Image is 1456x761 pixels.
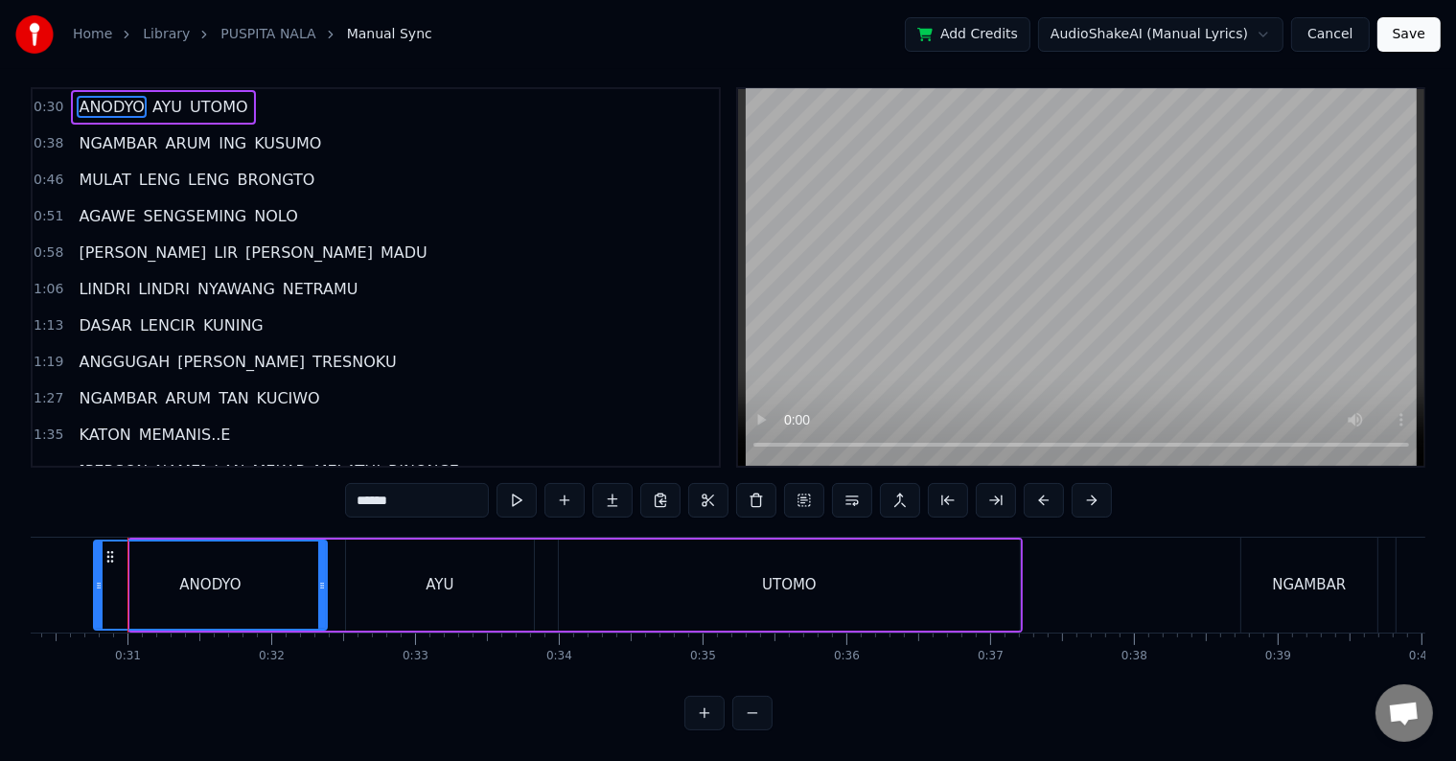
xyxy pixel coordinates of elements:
[164,132,214,154] span: ARUM
[179,574,241,596] div: ANODYO
[690,649,716,664] div: 0:35
[34,207,63,226] span: 0:51
[1375,684,1433,742] div: Obrolan terbuka
[1272,574,1346,596] div: NGAMBAR
[73,25,432,44] nav: breadcrumb
[1377,17,1441,52] button: Save
[1121,649,1147,664] div: 0:38
[73,25,112,44] a: Home
[34,389,63,408] span: 1:27
[175,351,307,373] span: [PERSON_NAME]
[77,351,172,373] span: ANGGUGAH
[386,460,461,482] span: RINONCE
[762,574,817,596] div: UTOMO
[403,649,428,664] div: 0:33
[136,278,192,300] span: LINDRI
[142,205,249,227] span: SENGSEMING
[77,205,137,227] span: AGAWE
[34,280,63,299] span: 1:06
[34,462,63,481] span: 1:40
[77,314,134,336] span: DASAR
[252,205,300,227] span: NOLO
[201,314,266,336] span: KUNING
[34,353,63,372] span: 1:19
[281,278,360,300] span: NETRAMU
[77,242,208,264] span: [PERSON_NAME]
[212,242,240,264] span: LIR
[77,132,159,154] span: NGAMBAR
[150,96,184,118] span: AYU
[243,242,375,264] span: [PERSON_NAME]
[834,649,860,664] div: 0:36
[77,460,208,482] span: [PERSON_NAME]
[1265,649,1291,664] div: 0:39
[77,424,132,446] span: KATON
[15,15,54,54] img: youka
[251,460,309,482] span: MEKAR
[115,649,141,664] div: 0:31
[217,387,250,409] span: TAN
[34,171,63,190] span: 0:46
[1291,17,1369,52] button: Cancel
[137,424,233,446] span: MEMANIS..E
[255,387,322,409] span: KUCIWO
[426,574,453,596] div: AYU
[164,387,214,409] span: ARUM
[259,649,285,664] div: 0:32
[34,98,63,117] span: 0:30
[1409,649,1435,664] div: 0:40
[312,460,382,482] span: MELATHI
[34,316,63,335] span: 1:13
[77,387,159,409] span: NGAMBAR
[138,314,197,336] span: LENCIR
[196,278,277,300] span: NYAWANG
[77,169,132,191] span: MULAT
[137,169,182,191] span: LENG
[379,242,429,264] span: MADU
[34,243,63,263] span: 0:58
[546,649,572,664] div: 0:34
[311,351,399,373] span: TRESNOKU
[252,132,323,154] span: KUSUMO
[143,25,190,44] a: Library
[77,96,146,118] span: ANODYO
[220,25,315,44] a: PUSPITA NALA
[905,17,1030,52] button: Add Credits
[186,169,231,191] span: LENG
[34,426,63,445] span: 1:35
[34,134,63,153] span: 0:38
[77,278,132,300] span: LINDRI
[236,169,317,191] span: BRONGTO
[978,649,1004,664] div: 0:37
[188,96,249,118] span: UTOMO
[217,132,248,154] span: ING
[347,25,432,44] span: Manual Sync
[212,460,246,482] span: LAN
